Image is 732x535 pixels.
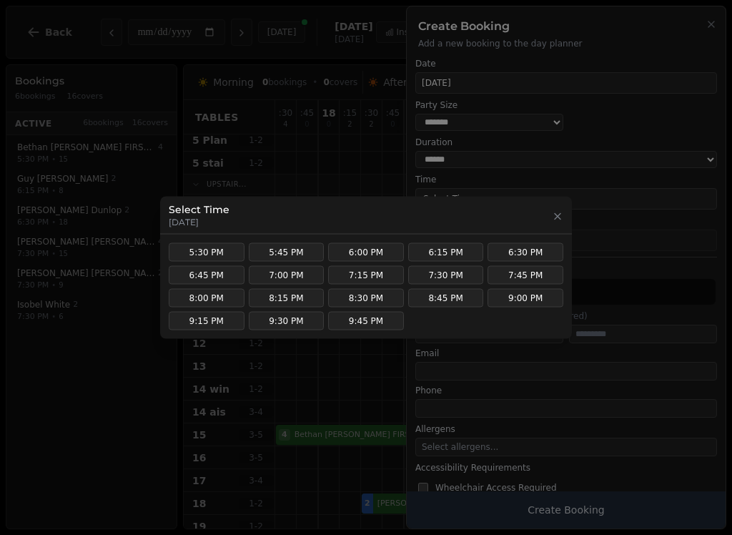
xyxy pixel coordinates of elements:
p: [DATE] [169,217,229,228]
button: 8:00 PM [169,289,244,308]
button: 7:15 PM [328,266,404,285]
button: 7:45 PM [488,266,563,285]
button: 6:15 PM [408,243,484,262]
button: 9:45 PM [328,312,404,330]
button: 8:30 PM [328,289,404,308]
h3: Select Time [169,202,229,217]
button: 6:45 PM [169,266,244,285]
button: 6:00 PM [328,243,404,262]
button: 9:15 PM [169,312,244,330]
button: 9:30 PM [249,312,325,330]
button: 9:00 PM [488,289,563,308]
button: 6:30 PM [488,243,563,262]
button: 5:30 PM [169,243,244,262]
button: 5:45 PM [249,243,325,262]
button: 8:15 PM [249,289,325,308]
button: 8:45 PM [408,289,484,308]
button: 7:00 PM [249,266,325,285]
button: 7:30 PM [408,266,484,285]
